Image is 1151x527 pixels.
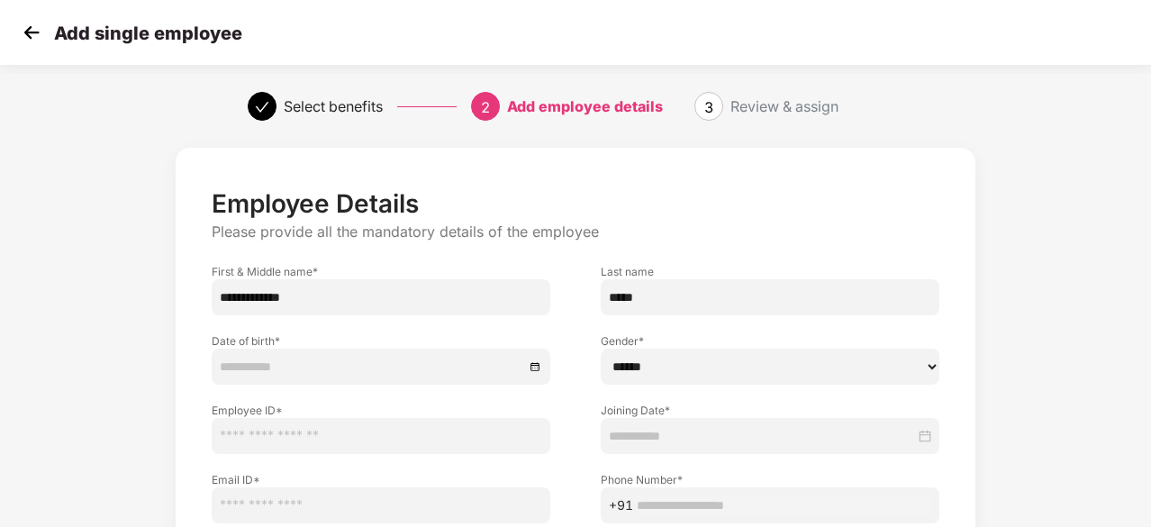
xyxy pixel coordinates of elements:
div: Review & assign [730,92,838,121]
span: 2 [481,98,490,116]
label: Phone Number [601,472,939,487]
p: Employee Details [212,188,939,219]
label: Joining Date [601,403,939,418]
label: Employee ID [212,403,550,418]
span: check [255,100,269,114]
div: Select benefits [284,92,383,121]
img: svg+xml;base64,PHN2ZyB4bWxucz0iaHR0cDovL3d3dy53My5vcmcvMjAwMC9zdmciIHdpZHRoPSIzMCIgaGVpZ2h0PSIzMC... [18,19,45,46]
label: Last name [601,264,939,279]
div: Add employee details [507,92,663,121]
span: 3 [704,98,713,116]
p: Please provide all the mandatory details of the employee [212,223,939,241]
span: +91 [609,495,633,515]
label: Email ID [212,472,550,487]
label: Gender [601,333,939,349]
label: First & Middle name [212,264,550,279]
label: Date of birth [212,333,550,349]
p: Add single employee [54,23,242,44]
